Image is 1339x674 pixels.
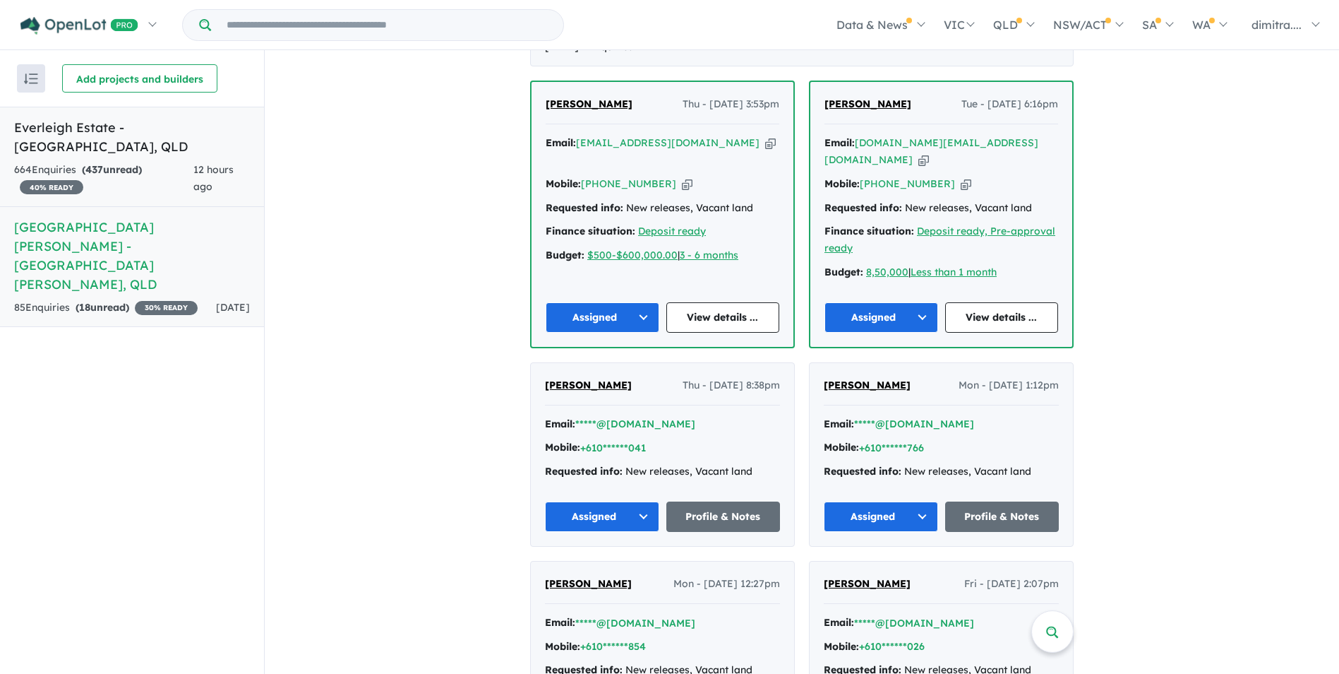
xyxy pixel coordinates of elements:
strong: Finance situation: [546,225,635,237]
div: 664 Enquir ies [14,162,193,196]
button: Add projects and builders [62,64,217,93]
span: - 8 Enquir ies [579,40,633,53]
span: [DATE] [216,301,250,314]
strong: Email: [824,418,854,430]
a: Deposit ready [638,225,706,237]
span: [PERSON_NAME] [824,97,911,110]
input: Try estate name, suburb, builder or developer [214,10,560,40]
button: Assigned [824,502,938,532]
span: 18 [79,301,90,314]
button: Assigned [546,302,659,333]
strong: Finance situation: [824,225,914,237]
button: Copy [961,177,971,191]
span: dimitra.... [1251,18,1302,32]
div: 85 Enquir ies [14,300,198,317]
div: New releases, Vacant land [545,463,780,480]
strong: Budget: [546,249,584,261]
div: | [546,247,779,264]
a: [PERSON_NAME] [824,377,911,394]
span: Mon - [DATE] 12:27pm [673,576,780,593]
a: 8,50,000 [866,266,908,278]
strong: ( unread) [82,163,142,176]
strong: Requested info: [824,465,901,478]
div: New releases, Vacant land [546,200,779,217]
strong: Email: [824,616,854,629]
a: [PERSON_NAME] [824,96,911,113]
span: 30 % READY [135,301,198,315]
strong: Budget: [824,266,863,278]
a: View details ... [666,302,780,333]
span: 40 % READY [20,180,83,194]
span: Thu - [DATE] 8:38pm [683,377,780,394]
strong: Email: [546,136,576,149]
strong: Mobile: [546,177,581,190]
div: New releases, Vacant land [824,200,1058,217]
strong: Requested info: [824,201,902,214]
a: Profile & Notes [945,502,1059,532]
strong: Email: [824,136,855,149]
a: [EMAIL_ADDRESS][DOMAIN_NAME] [576,136,759,149]
a: [PHONE_NUMBER] [581,177,676,190]
button: Assigned [545,502,659,532]
a: [PHONE_NUMBER] [860,177,955,190]
a: Profile & Notes [666,502,781,532]
div: New releases, Vacant land [824,463,1059,480]
span: Thu - [DATE] 3:53pm [683,96,779,113]
a: [PERSON_NAME] [545,377,632,394]
strong: Requested info: [545,465,623,478]
a: [DOMAIN_NAME][EMAIL_ADDRESS][DOMAIN_NAME] [824,136,1038,166]
button: Copy [918,153,929,167]
img: Openlot PRO Logo White [20,17,138,35]
span: 12 hours ago [193,163,234,193]
span: [PERSON_NAME] [545,379,632,391]
a: [PERSON_NAME] [546,96,632,113]
button: Copy [682,177,692,191]
strong: Mobile: [824,177,860,190]
span: Mon - [DATE] 1:12pm [959,377,1059,394]
strong: Mobile: [545,640,580,653]
a: Deposit ready, Pre-approval ready [824,225,1055,254]
span: [PERSON_NAME] [545,577,632,590]
a: View details ... [945,302,1059,333]
span: [PERSON_NAME] [824,379,911,391]
h5: [GEOGRAPHIC_DATA][PERSON_NAME] - [GEOGRAPHIC_DATA][PERSON_NAME] , QLD [14,218,250,294]
strong: Mobile: [824,640,859,653]
a: [PERSON_NAME] [545,576,632,593]
h5: Everleigh Estate - [GEOGRAPHIC_DATA] , QLD [14,118,250,156]
span: Tue - [DATE] 6:16pm [961,96,1058,113]
span: 437 [85,163,103,176]
span: [PERSON_NAME] [824,577,911,590]
strong: Mobile: [824,441,859,454]
span: [PERSON_NAME] [546,97,632,110]
img: sort.svg [24,73,38,84]
strong: ( unread) [76,301,129,314]
strong: Requested info: [546,201,623,214]
a: 3 - 6 months [680,249,738,261]
button: Copy [765,136,776,150]
a: Less than 1 month [911,266,997,278]
strong: Email: [545,418,575,430]
button: Assigned [824,302,938,333]
span: Fri - [DATE] 2:07pm [964,576,1059,593]
strong: Email: [545,616,575,629]
a: [PERSON_NAME] [824,576,911,593]
div: | [824,264,1058,281]
strong: Mobile: [545,441,580,454]
a: $500-$600,000.00 [587,249,678,261]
